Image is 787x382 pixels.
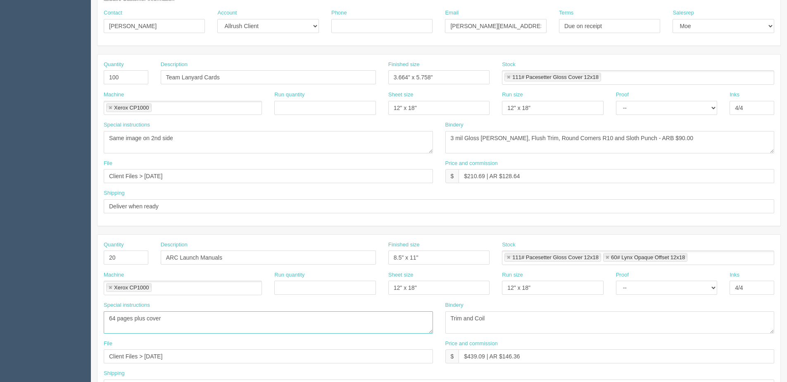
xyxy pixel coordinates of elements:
label: Machine [104,271,124,279]
div: Xerox CP1000 [114,285,149,290]
div: $ [445,169,459,183]
label: Salesrep [673,9,694,17]
label: Run size [502,271,523,279]
label: Terms [559,9,573,17]
label: Sheet size [388,91,414,99]
label: Finished size [388,61,420,69]
label: Shipping [104,370,125,377]
label: Account [217,9,237,17]
label: Description [161,241,188,249]
label: Email [445,9,459,17]
label: Stock [502,61,516,69]
label: Bindery [445,301,464,309]
label: Run quantity [274,91,304,99]
label: Proof [616,271,629,279]
textarea: Trim and Die-Cut [445,311,775,334]
label: Contact [104,9,122,17]
label: Inks [730,91,739,99]
label: Description [161,61,188,69]
label: Price and commission [445,340,498,348]
label: File [104,340,112,348]
textarea: Trim and Drill 1 Hole 5/32" at the top [445,131,775,153]
label: Bindery [445,121,464,129]
label: Quantity [104,61,124,69]
div: $ [445,349,459,363]
div: 111# Pacesetter Gloss Cover 12x18 [512,74,599,80]
label: Sheet size [388,271,414,279]
label: Run size [502,91,523,99]
label: Run quantity [274,271,304,279]
div: 111# Pacesetter Gloss Cover 12x18 [512,255,599,260]
label: Proof [616,91,629,99]
label: Inks [730,271,739,279]
label: Special instructions [104,301,150,309]
label: Stock [502,241,516,249]
label: Price and commission [445,160,498,167]
label: Shipping [104,189,125,197]
label: Finished size [388,241,420,249]
label: Quantity [104,241,124,249]
label: Phone [331,9,347,17]
div: Xerox CP1000 [114,105,149,110]
label: Special instructions [104,121,150,129]
label: File [104,160,112,167]
label: Machine [104,91,124,99]
div: 60# Lynx Opaque Offset 12x18 [611,255,685,260]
